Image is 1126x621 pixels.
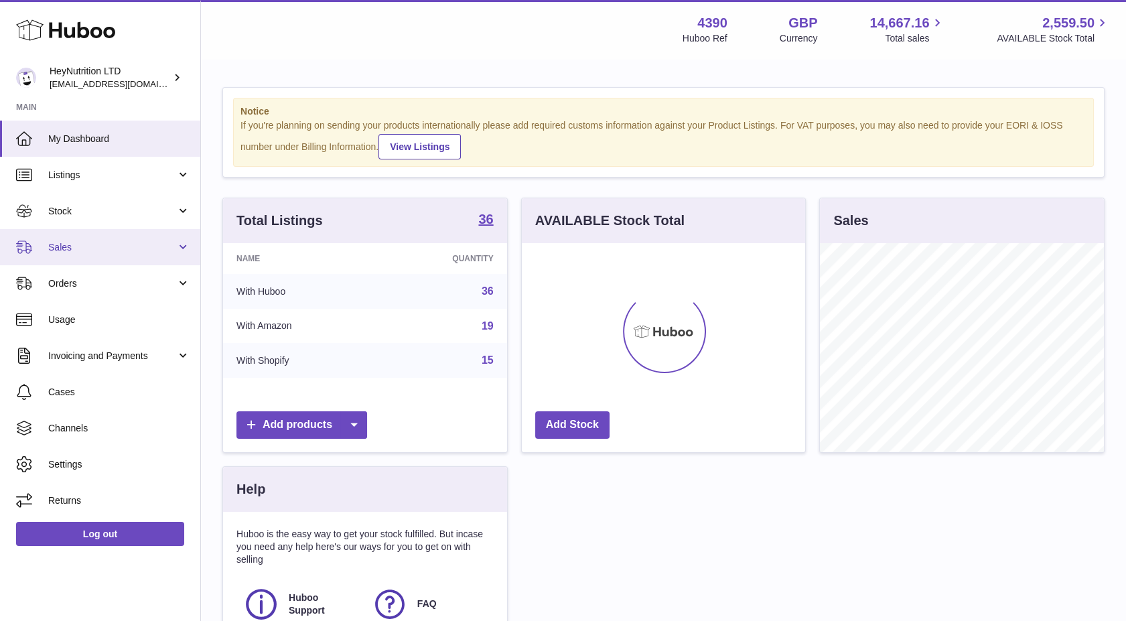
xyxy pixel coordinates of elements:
[236,212,323,230] h3: Total Listings
[833,212,868,230] h3: Sales
[478,212,493,226] strong: 36
[50,65,170,90] div: HeyNutrition LTD
[16,522,184,546] a: Log out
[48,386,190,399] span: Cases
[535,212,685,230] h3: AVAILABLE Stock Total
[48,314,190,326] span: Usage
[788,14,817,32] strong: GBP
[48,494,190,507] span: Returns
[697,14,727,32] strong: 4390
[236,480,265,498] h3: Help
[236,528,494,566] p: Huboo is the easy way to get your stock fulfilled. But incase you need any help here's our ways f...
[48,133,190,145] span: My Dashboard
[482,320,494,332] a: 19
[289,592,357,617] span: Huboo Support
[683,32,727,45] div: Huboo Ref
[869,14,929,32] span: 14,667.16
[240,119,1086,159] div: If you're planning on sending your products internationally please add required customs informati...
[535,411,610,439] a: Add Stock
[378,134,461,159] a: View Listings
[48,205,176,218] span: Stock
[997,32,1110,45] span: AVAILABLE Stock Total
[378,243,507,274] th: Quantity
[48,458,190,471] span: Settings
[236,411,367,439] a: Add products
[48,169,176,182] span: Listings
[885,32,944,45] span: Total sales
[48,350,176,362] span: Invoicing and Payments
[223,274,378,309] td: With Huboo
[869,14,944,45] a: 14,667.16 Total sales
[997,14,1110,45] a: 2,559.50 AVAILABLE Stock Total
[780,32,818,45] div: Currency
[1042,14,1095,32] span: 2,559.50
[48,241,176,254] span: Sales
[240,105,1086,118] strong: Notice
[48,277,176,290] span: Orders
[223,309,378,344] td: With Amazon
[478,212,493,228] a: 36
[50,78,197,89] span: [EMAIL_ADDRESS][DOMAIN_NAME]
[482,285,494,297] a: 36
[223,243,378,274] th: Name
[417,598,437,610] span: FAQ
[48,422,190,435] span: Channels
[223,343,378,378] td: With Shopify
[482,354,494,366] a: 15
[16,68,36,88] img: info@heynutrition.com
